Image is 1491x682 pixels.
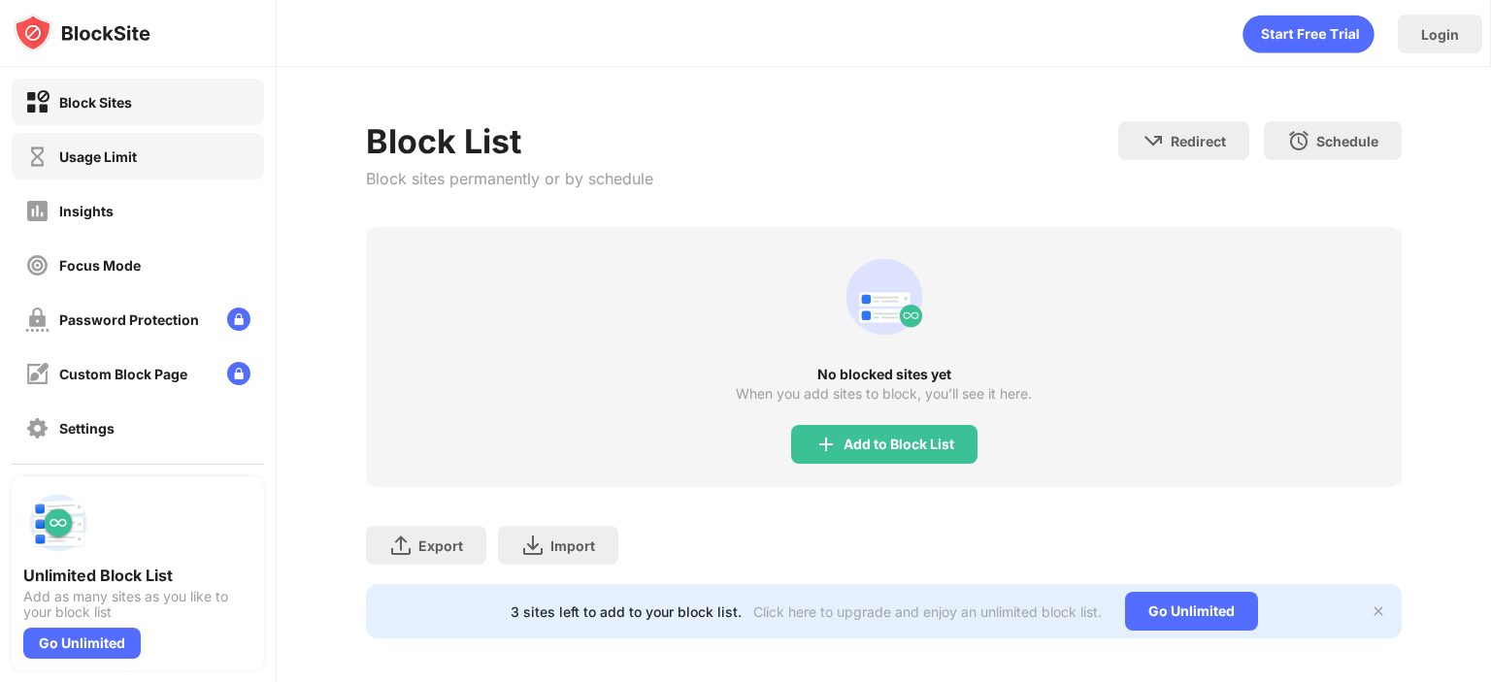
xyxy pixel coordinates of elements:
[366,121,653,161] div: Block List
[753,603,1102,620] div: Click here to upgrade and enjoy an unlimited block list.
[23,566,252,585] div: Unlimited Block List
[23,589,252,620] div: Add as many sites as you like to your block list
[1242,15,1375,53] div: animation
[23,488,93,558] img: push-block-list.svg
[59,257,141,274] div: Focus Mode
[511,603,742,620] div: 3 sites left to add to your block list.
[366,367,1402,382] div: No blocked sites yet
[25,145,50,169] img: time-usage-off.svg
[25,253,50,277] img: focus-off.svg
[227,362,250,385] img: lock-menu.svg
[59,203,114,219] div: Insights
[1421,26,1459,43] div: Login
[1371,603,1386,619] img: x-button.svg
[366,169,653,188] div: Block sites permanently or by schedule
[25,308,50,332] img: password-protection-off.svg
[25,362,50,386] img: customize-block-page-off.svg
[736,386,1032,402] div: When you add sites to block, you’ll see it here.
[59,366,187,382] div: Custom Block Page
[59,94,132,111] div: Block Sites
[25,199,50,223] img: insights-off.svg
[1316,133,1378,149] div: Schedule
[227,308,250,331] img: lock-menu.svg
[25,90,50,114] img: block-on.svg
[550,537,595,554] div: Import
[838,250,931,343] div: animation
[418,537,463,554] div: Export
[1171,133,1226,149] div: Redirect
[14,14,150,52] img: logo-blocksite.svg
[59,311,199,328] div: Password Protection
[844,437,954,452] div: Add to Block List
[23,628,141,659] div: Go Unlimited
[25,416,50,440] img: settings-off.svg
[1125,592,1258,631] div: Go Unlimited
[59,148,137,165] div: Usage Limit
[59,420,115,437] div: Settings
